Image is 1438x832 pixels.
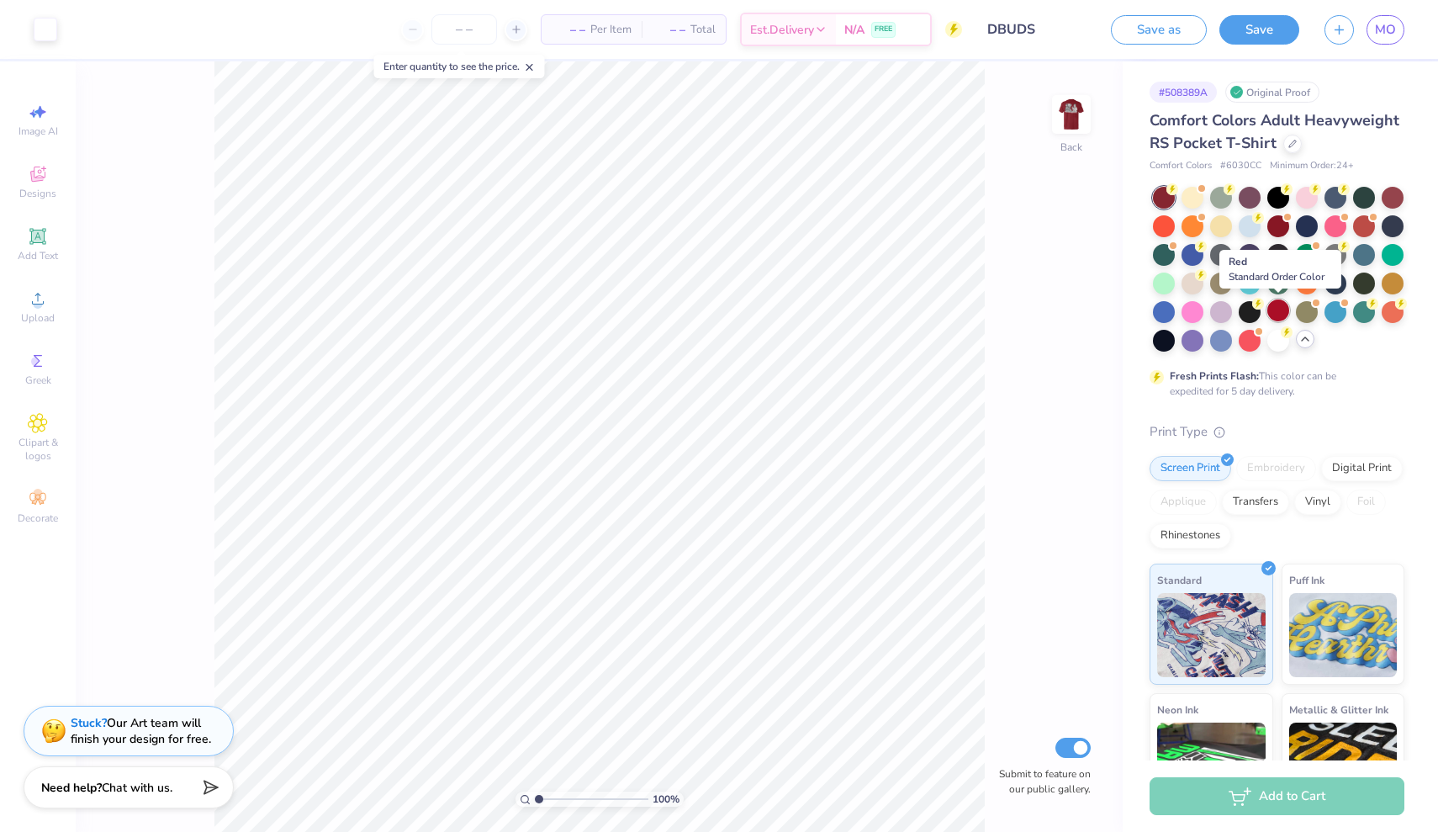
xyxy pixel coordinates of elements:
[653,792,679,807] span: 100 %
[1219,250,1341,289] div: Red
[18,511,58,525] span: Decorate
[1220,159,1261,173] span: # 6030CC
[1170,368,1377,399] div: This color can be expedited for 5 day delivery.
[1222,490,1289,515] div: Transfers
[750,21,814,39] span: Est. Delivery
[1289,571,1324,589] span: Puff Ink
[1150,456,1231,481] div: Screen Print
[1367,15,1404,45] a: MO
[21,311,55,325] span: Upload
[1150,422,1404,442] div: Print Type
[1111,15,1207,45] button: Save as
[875,24,892,35] span: FREE
[1294,490,1341,515] div: Vinyl
[590,21,632,39] span: Per Item
[1150,82,1217,103] div: # 508389A
[1346,490,1386,515] div: Foil
[1321,456,1403,481] div: Digital Print
[71,715,211,747] div: Our Art team will finish your design for free.
[1150,523,1231,548] div: Rhinestones
[18,249,58,262] span: Add Text
[25,374,51,387] span: Greek
[1229,270,1324,284] span: Standard Order Color
[1289,593,1398,677] img: Puff Ink
[690,21,716,39] span: Total
[990,766,1091,797] label: Submit to feature on our public gallery.
[1055,98,1088,131] img: Back
[1289,723,1398,807] img: Metallic & Glitter Ink
[1219,15,1299,45] button: Save
[71,715,107,731] strong: Stuck?
[1170,369,1259,383] strong: Fresh Prints Flash:
[1150,490,1217,515] div: Applique
[374,55,545,78] div: Enter quantity to see the price.
[652,21,685,39] span: – –
[41,780,102,796] strong: Need help?
[1375,20,1396,40] span: MO
[19,125,58,138] span: Image AI
[1157,701,1198,718] span: Neon Ink
[1157,593,1266,677] img: Standard
[1270,159,1354,173] span: Minimum Order: 24 +
[1157,571,1202,589] span: Standard
[8,436,67,463] span: Clipart & logos
[431,14,497,45] input: – –
[552,21,585,39] span: – –
[1150,110,1399,153] span: Comfort Colors Adult Heavyweight RS Pocket T-Shirt
[975,13,1098,46] input: Untitled Design
[1060,140,1082,155] div: Back
[1157,723,1266,807] img: Neon Ink
[1150,159,1212,173] span: Comfort Colors
[1236,456,1316,481] div: Embroidery
[844,21,864,39] span: N/A
[1225,82,1319,103] div: Original Proof
[1289,701,1388,718] span: Metallic & Glitter Ink
[19,187,56,200] span: Designs
[102,780,172,796] span: Chat with us.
